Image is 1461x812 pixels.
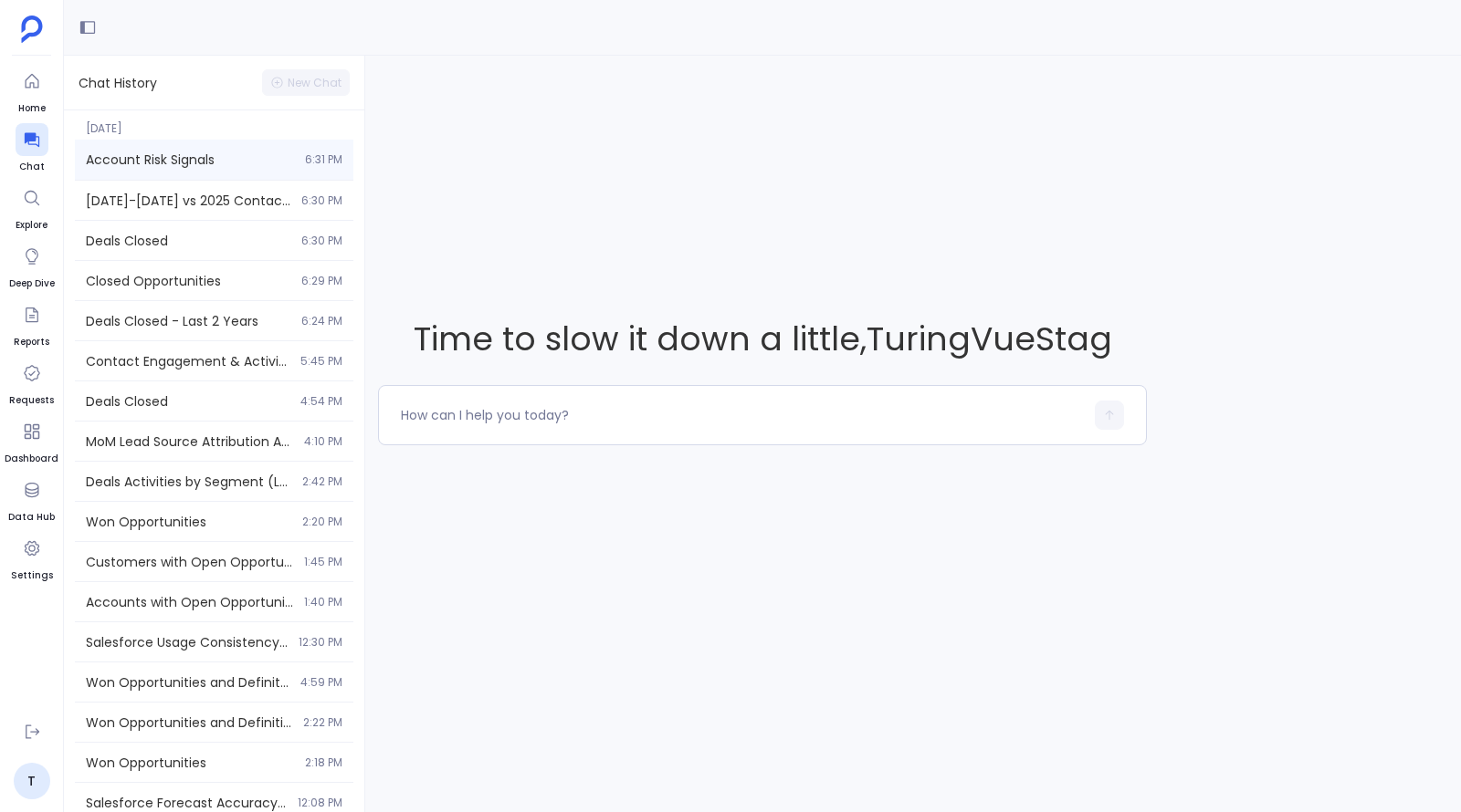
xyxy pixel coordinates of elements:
span: Salesforce Forecast Accuracy Audit [86,794,287,812]
span: 2:42 PM [302,474,342,489]
a: Deep Dive [9,240,55,291]
span: Salesforce Usage Consistency by Team [86,633,288,651]
span: 6:24 PM [301,314,342,328]
span: Deep Dive [9,276,55,291]
span: Customers with Open Opportunities [86,553,293,571]
span: Settings [11,568,53,583]
span: Deals Activities by Segment (Last 6 Months) - Won vs. Lost [86,473,291,491]
span: Explore [16,218,48,233]
span: 6:30 PM [301,193,342,208]
span: Won Opportunities and Definitions [86,673,289,692]
span: 4:59 PM [300,675,342,690]
span: Requests [9,393,54,408]
span: Deals Closed - Last 2 Years [86,312,290,330]
span: 6:30 PM [301,234,342,248]
span: Time to slow it down a little , TuringVueStag [378,316,1147,362]
a: Requests [9,357,54,408]
span: Account Risk Signals [86,151,294,169]
span: 2023-2024 vs 2025 Contact Engagement & Activity Cohort Analysis [86,192,290,210]
span: Data Hub [8,510,55,525]
span: Dashboard [5,452,58,466]
span: Contact Engagement & Activity Analysis: 2023-2024 vs 2025 Cohort Comparison [86,352,289,370]
a: Reports [14,298,49,349]
img: petavue logo [21,16,43,43]
span: Closed Opportunities [86,272,290,290]
span: [DATE] [75,110,353,136]
span: 2:18 PM [305,755,342,770]
a: Dashboard [5,415,58,466]
a: Chat [16,123,48,174]
a: Explore [16,182,48,233]
a: Settings [11,532,53,583]
span: 1:40 PM [304,595,342,609]
span: 4:10 PM [304,434,342,449]
span: Won Opportunities [86,513,291,531]
span: 1:45 PM [304,555,342,569]
span: MoM Lead Source Attribution Analysis [86,432,293,451]
span: 2:20 PM [302,515,342,529]
span: 5:45 PM [300,354,342,369]
span: 6:31 PM [305,152,342,167]
span: Won Opportunities [86,754,294,772]
span: Chat [16,160,48,174]
span: Chat History [79,74,157,92]
span: 2:22 PM [303,715,342,730]
span: Home [16,101,48,116]
a: T [14,763,50,799]
span: 6:29 PM [301,274,342,288]
span: Won Opportunities and Definitions [86,713,292,732]
span: Deals Closed [86,392,289,411]
span: Accounts with Open Opportunities [86,593,293,611]
span: Deals Closed [86,232,290,250]
span: 12:08 PM [298,796,342,810]
span: Reports [14,335,49,349]
a: Home [16,65,48,116]
a: Data Hub [8,474,55,525]
span: 4:54 PM [300,394,342,409]
span: 12:30 PM [299,635,342,650]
